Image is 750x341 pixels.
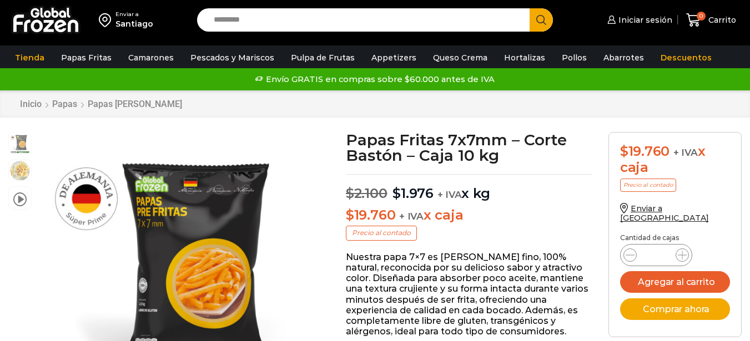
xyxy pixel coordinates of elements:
span: 7×7 [9,133,31,155]
a: Queso Crema [427,47,493,68]
div: Santiago [115,18,153,29]
span: 7×7 [9,160,31,182]
bdi: 1.976 [392,185,434,201]
span: + IVA [673,147,698,158]
p: x caja [346,207,592,223]
nav: Breadcrumb [19,99,183,109]
button: Search button [530,8,553,32]
button: Comprar ahora [620,298,730,320]
span: $ [346,207,354,223]
a: Inicio [19,99,42,109]
span: $ [346,185,354,201]
span: $ [620,143,628,159]
a: Hortalizas [499,47,551,68]
a: Papas [PERSON_NAME] [87,99,183,109]
a: 0 Carrito [683,7,739,33]
a: Tienda [9,47,50,68]
p: x kg [346,174,592,202]
span: Carrito [706,14,736,26]
div: Enviar a [115,11,153,18]
a: Iniciar sesión [605,9,672,31]
input: Product quantity [646,247,667,263]
bdi: 19.760 [620,143,670,159]
button: Agregar al carrito [620,271,730,293]
a: Pescados y Mariscos [185,47,280,68]
span: + IVA [437,189,462,200]
a: Camarones [123,47,179,68]
bdi: 19.760 [346,207,395,223]
p: Precio al contado [620,179,676,192]
a: Papas [52,99,78,109]
span: 0 [697,12,706,21]
a: Enviar a [GEOGRAPHIC_DATA] [620,203,709,223]
span: Iniciar sesión [616,14,672,26]
a: Abarrotes [598,47,650,68]
a: Appetizers [366,47,422,68]
p: Precio al contado [346,226,417,240]
p: Nuestra papa 7×7 es [PERSON_NAME] fino, 100% natural, reconocida por su delicioso sabor y atracti... [346,252,592,337]
a: Papas Fritas [56,47,117,68]
a: Descuentos [655,47,717,68]
img: address-field-icon.svg [99,11,115,29]
a: Pulpa de Frutas [285,47,360,68]
bdi: 2.100 [346,185,387,201]
span: $ [392,185,401,201]
a: Pollos [556,47,592,68]
h1: Papas Fritas 7x7mm – Corte Bastón – Caja 10 kg [346,132,592,163]
p: Cantidad de cajas [620,234,730,242]
div: x caja [620,144,730,176]
span: + IVA [399,211,424,222]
